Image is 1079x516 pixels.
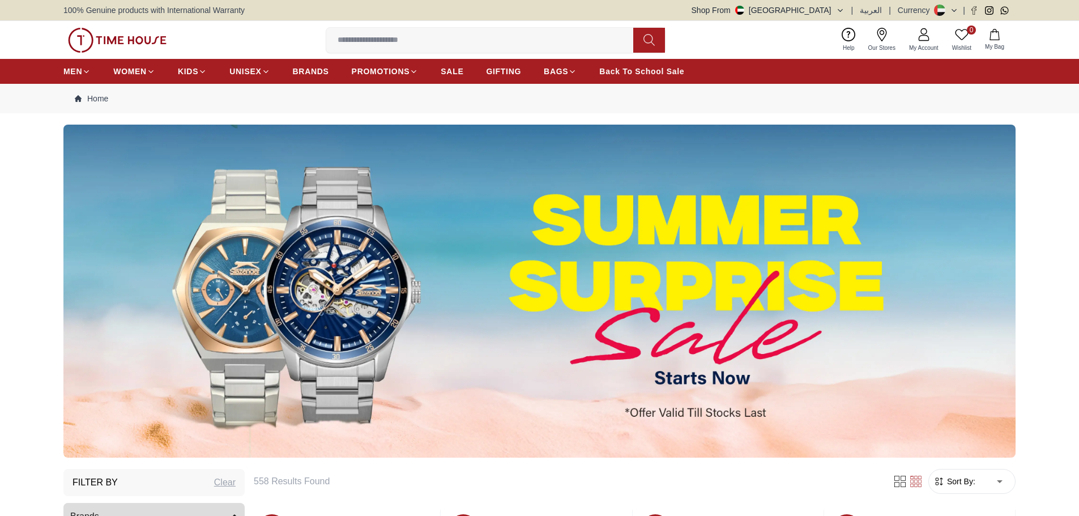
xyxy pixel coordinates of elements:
[836,25,862,54] a: Help
[293,66,329,77] span: BRANDS
[978,27,1011,53] button: My Bag
[486,66,521,77] span: GIFTING
[441,66,463,77] span: SALE
[985,6,993,15] a: Instagram
[75,93,108,104] a: Home
[1000,6,1009,15] a: Whatsapp
[933,476,975,487] button: Sort By:
[72,476,118,489] h3: Filter By
[214,476,236,489] div: Clear
[967,25,976,35] span: 0
[254,475,878,488] h6: 558 Results Found
[63,61,91,82] a: MEN
[838,44,859,52] span: Help
[113,61,155,82] a: WOMEN
[63,5,245,16] span: 100% Genuine products with International Warranty
[963,5,965,16] span: |
[68,28,167,53] img: ...
[980,42,1009,51] span: My Bag
[889,5,891,16] span: |
[113,66,147,77] span: WOMEN
[898,5,935,16] div: Currency
[692,5,845,16] button: Shop From[GEOGRAPHIC_DATA]
[352,66,410,77] span: PROMOTIONS
[441,61,463,82] a: SALE
[352,61,419,82] a: PROMOTIONS
[945,476,975,487] span: Sort By:
[544,66,568,77] span: BAGS
[63,84,1016,113] nav: Breadcrumb
[544,61,577,82] a: BAGS
[63,125,1016,458] img: ...
[229,61,270,82] a: UNISEX
[948,44,976,52] span: Wishlist
[851,5,854,16] span: |
[945,25,978,54] a: 0Wishlist
[178,61,207,82] a: KIDS
[860,5,882,16] button: العربية
[229,66,261,77] span: UNISEX
[599,66,684,77] span: Back To School Sale
[599,61,684,82] a: Back To School Sale
[970,6,978,15] a: Facebook
[905,44,943,52] span: My Account
[63,66,82,77] span: MEN
[862,25,902,54] a: Our Stores
[293,61,329,82] a: BRANDS
[735,6,744,15] img: United Arab Emirates
[864,44,900,52] span: Our Stores
[178,66,198,77] span: KIDS
[486,61,521,82] a: GIFTING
